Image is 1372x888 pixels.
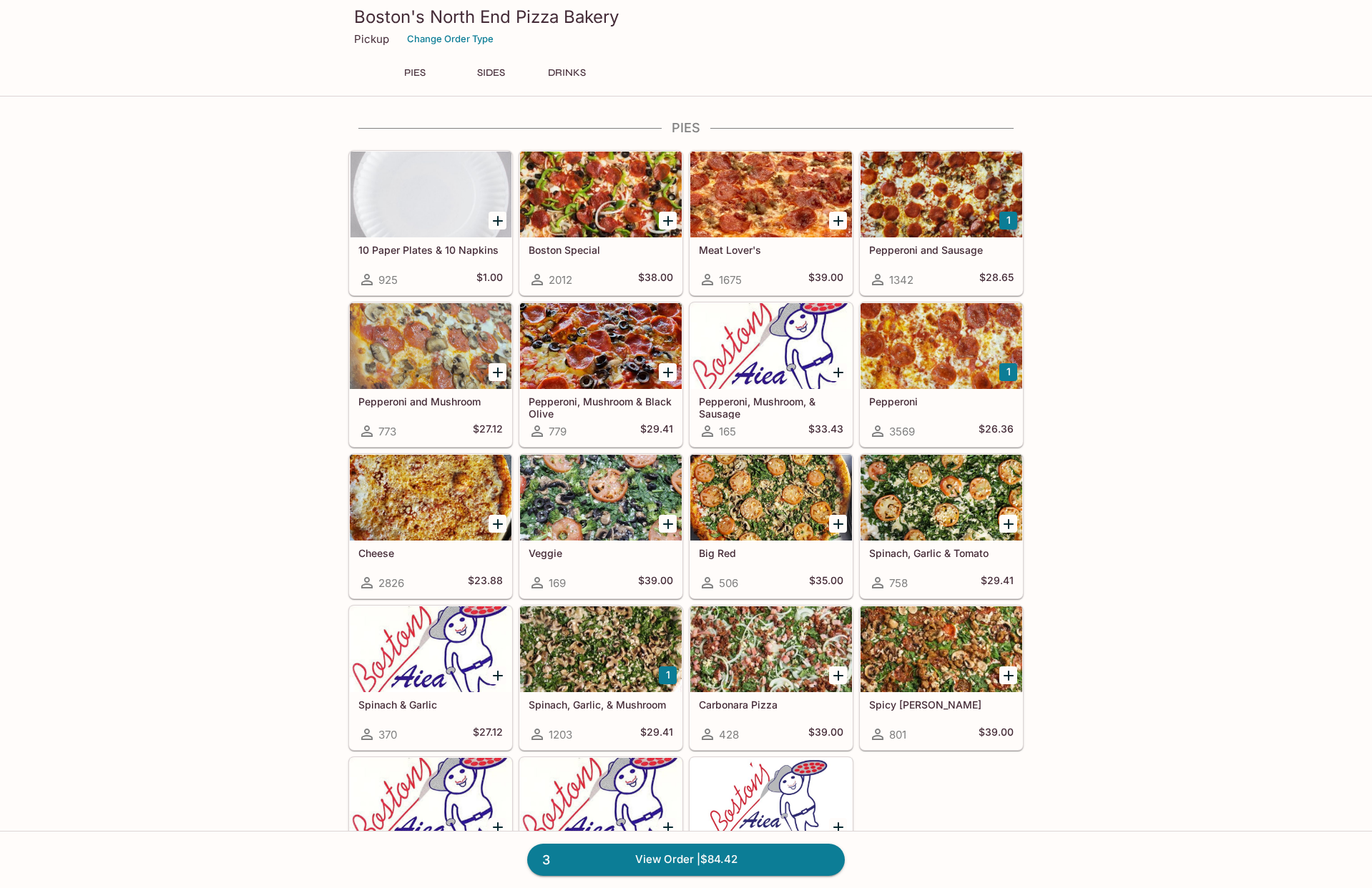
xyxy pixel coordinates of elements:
[350,758,511,844] div: Build Your Own - Red Style w/ Cheese
[520,303,682,389] div: Pepperoni, Mushroom & Black Olive
[350,606,511,692] div: Spinach & Garlic
[861,606,1022,692] div: Spicy Jenny
[354,32,389,46] p: Pickup
[860,454,1023,598] a: Spinach, Garlic & Tomato758$29.41
[719,728,739,741] span: 428
[869,699,1014,711] h5: Spicy [PERSON_NAME]
[999,515,1017,533] button: Add Spinach, Garlic & Tomato
[549,728,572,741] span: 1203
[999,363,1017,381] button: Add Pepperoni
[808,271,843,288] h5: $39.00
[719,273,742,287] span: 1675
[690,758,852,844] div: Daily Specials 1/2 & 1/2 Combo
[690,606,852,692] div: Carbonara Pizza
[378,273,398,287] span: 925
[999,212,1017,230] button: Add Pepperoni and Sausage
[354,6,1018,28] h3: Boston's North End Pizza Bakery
[350,152,511,237] div: 10 Paper Plates & 10 Napkins
[378,728,397,741] span: 370
[468,574,503,591] h5: $23.88
[349,606,512,750] a: Spinach & Garlic370$27.12
[520,606,682,692] div: Spinach, Garlic, & Mushroom
[860,302,1023,447] a: Pepperoni3569$26.36
[860,151,1023,295] a: Pepperoni and Sausage1342$28.65
[476,271,503,288] h5: $1.00
[690,454,853,598] a: Big Red506$35.00
[519,606,682,750] a: Spinach, Garlic, & Mushroom1203$29.41
[534,850,559,870] span: 3
[699,395,843,419] h5: Pepperoni, Mushroom, & Sausage
[529,699,673,711] h5: Spinach, Garlic, & Mushroom
[489,818,506,836] button: Add Build Your Own - Red Style w/ Cheese
[829,515,847,533] button: Add Big Red
[719,425,736,438] span: 165
[659,212,677,230] button: Add Boston Special
[690,455,852,541] div: Big Red
[638,271,673,288] h5: $38.00
[829,818,847,836] button: Add Daily Specials 1/2 & 1/2 Combo
[659,666,677,684] button: Add Spinach, Garlic, & Mushroom
[659,363,677,381] button: Add Pepperoni, Mushroom & Black Olive
[358,547,503,559] h5: Cheese
[690,302,853,447] a: Pepperoni, Mushroom, & Sausage165$33.43
[690,606,853,750] a: Carbonara Pizza428$39.00
[529,244,673,256] h5: Boston Special
[829,363,847,381] button: Add Pepperoni, Mushroom, & Sausage
[473,726,503,743] h5: $27.12
[979,423,1014,440] h5: $26.36
[699,547,843,559] h5: Big Red
[861,303,1022,389] div: Pepperoni
[690,152,852,237] div: Meat Lover's
[640,726,673,743] h5: $29.41
[889,425,915,438] span: 3569
[383,63,447,83] button: PIES
[889,273,913,287] span: 1342
[829,212,847,230] button: Add Meat Lover's
[358,244,503,256] h5: 10 Paper Plates & 10 Napkins
[529,547,673,559] h5: Veggie
[349,302,512,447] a: Pepperoni and Mushroom773$27.12
[349,454,512,598] a: Cheese2826$23.88
[638,574,673,591] h5: $39.00
[529,395,673,419] h5: Pepperoni, Mushroom & Black Olive
[979,726,1014,743] h5: $39.00
[348,120,1024,136] h4: PIES
[519,454,682,598] a: Veggie169$39.00
[358,395,503,408] h5: Pepperoni and Mushroom
[349,151,512,295] a: 10 Paper Plates & 10 Napkins925$1.00
[520,455,682,541] div: Veggie
[549,576,566,590] span: 169
[378,425,396,438] span: 773
[861,455,1022,541] div: Spinach, Garlic & Tomato
[358,699,503,711] h5: Spinach & Garlic
[459,63,523,83] button: SIDES
[981,574,1014,591] h5: $29.41
[378,576,404,590] span: 2826
[350,303,511,389] div: Pepperoni and Mushroom
[549,273,572,287] span: 2012
[808,726,843,743] h5: $39.00
[527,844,845,875] a: 3View Order |$84.42
[699,244,843,256] h5: Meat Lover's
[690,151,853,295] a: Meat Lover's1675$39.00
[699,699,843,711] h5: Carbonara Pizza
[861,152,1022,237] div: Pepperoni and Sausage
[489,212,506,230] button: Add 10 Paper Plates & 10 Napkins
[489,666,506,684] button: Add Spinach & Garlic
[869,244,1014,256] h5: Pepperoni and Sausage
[659,515,677,533] button: Add Veggie
[809,574,843,591] h5: $35.00
[829,666,847,684] button: Add Carbonara Pizza
[889,576,908,590] span: 758
[534,63,599,83] button: DRINKS
[520,758,682,844] div: Build Your Own - White Style w/ Cheese
[869,547,1014,559] h5: Spinach, Garlic & Tomato
[489,363,506,381] button: Add Pepperoni and Mushroom
[719,576,738,590] span: 506
[808,423,843,440] h5: $33.43
[519,302,682,447] a: Pepperoni, Mushroom & Black Olive779$29.41
[860,606,1023,750] a: Spicy [PERSON_NAME]801$39.00
[519,151,682,295] a: Boston Special2012$38.00
[549,425,567,438] span: 779
[979,271,1014,288] h5: $28.65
